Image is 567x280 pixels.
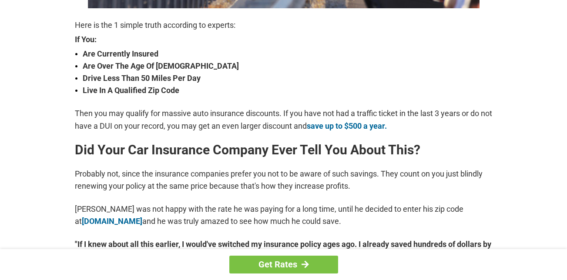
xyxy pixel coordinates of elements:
[75,107,493,132] p: Then you may qualify for massive auto insurance discounts. If you have not had a traffic ticket i...
[75,238,493,263] strong: "If I knew about all this earlier, I would've switched my insurance policy ages ago. I already sa...
[83,60,493,72] strong: Are Over The Age Of [DEMOGRAPHIC_DATA]
[307,121,387,130] a: save up to $500 a year.
[82,217,142,226] a: [DOMAIN_NAME]
[83,48,493,60] strong: Are Currently Insured
[229,256,338,273] a: Get Rates
[75,36,493,43] strong: If You:
[75,168,493,192] p: Probably not, since the insurance companies prefer you not to be aware of such savings. They coun...
[75,203,493,227] p: [PERSON_NAME] was not happy with the rate he was paying for a long time, until he decided to ente...
[83,72,493,84] strong: Drive Less Than 50 Miles Per Day
[75,143,493,157] h2: Did Your Car Insurance Company Ever Tell You About This?
[75,19,493,31] p: Here is the 1 simple truth according to experts:
[83,84,493,97] strong: Live In A Qualified Zip Code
